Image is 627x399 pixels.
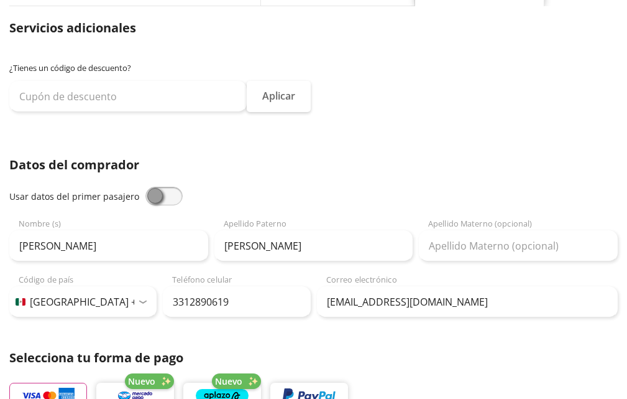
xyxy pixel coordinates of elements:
p: Selecciona tu forma de pago [9,349,618,367]
span: Usar datos del primer pasajero [9,190,139,202]
input: Apellido Materno (opcional) [419,230,618,261]
p: Datos del comprador [9,156,618,174]
img: MX [16,298,25,306]
input: Apellido Paterno [214,230,413,261]
input: Cupón de descuento [9,81,247,112]
span: Nuevo [128,375,155,388]
span: Nuevo [215,375,242,388]
button: Aplicar [247,81,311,112]
input: Correo electrónico [317,286,618,317]
p: ¿Tienes un código de descuento? [9,62,618,75]
input: Nombre (s) [9,230,208,261]
input: Teléfono celular [163,286,310,317]
p: Servicios adicionales [9,19,618,37]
